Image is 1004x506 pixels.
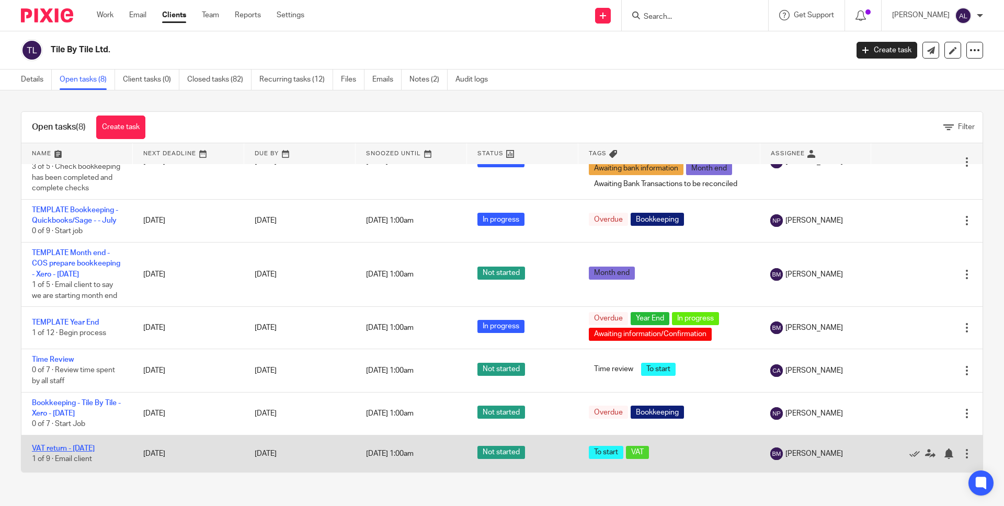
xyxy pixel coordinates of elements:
[133,392,244,435] td: [DATE]
[477,267,525,280] span: Not started
[32,319,99,326] a: TEMPLATE Year End
[366,450,414,457] span: [DATE] 1:00am
[123,70,179,90] a: Client tasks (0)
[589,267,635,280] span: Month end
[255,450,277,457] span: [DATE]
[477,363,525,376] span: Not started
[32,228,83,235] span: 0 of 9 · Start job
[133,199,244,242] td: [DATE]
[21,8,73,22] img: Pixie
[366,410,414,417] span: [DATE] 1:00am
[477,446,525,459] span: Not started
[32,455,92,463] span: 1 of 9 · Email client
[21,70,52,90] a: Details
[341,70,364,90] a: Files
[32,122,86,133] h1: Open tasks
[32,421,85,428] span: 0 of 7 · Start Job
[96,116,145,139] a: Create task
[366,217,414,224] span: [DATE] 1:00am
[631,312,669,325] span: Year End
[202,10,219,20] a: Team
[32,163,120,192] span: 3 of 5 · Check bookkeeping has been completed and complete checks
[255,217,277,224] span: [DATE]
[366,271,414,278] span: [DATE] 1:00am
[770,214,783,227] img: svg%3E
[589,162,683,175] span: Awaiting bank information
[455,70,496,90] a: Audit logs
[589,363,638,376] span: Time review
[32,399,121,417] a: Bookkeeping - Tile By Tile - Xero - [DATE]
[76,123,86,131] span: (8)
[60,70,115,90] a: Open tasks (8)
[770,321,783,334] img: svg%3E
[589,406,628,419] span: Overdue
[477,406,525,419] span: Not started
[366,367,414,374] span: [DATE] 1:00am
[32,281,117,300] span: 1 of 5 · Email client to say we are starting month end
[259,70,333,90] a: Recurring tasks (12)
[255,324,277,331] span: [DATE]
[770,407,783,420] img: svg%3E
[32,356,74,363] a: Time Review
[631,213,684,226] span: Bookkeeping
[892,10,950,20] p: [PERSON_NAME]
[643,13,737,22] input: Search
[255,271,277,278] span: [DATE]
[366,151,421,156] span: Snoozed Until
[770,364,783,377] img: svg%3E
[409,70,448,90] a: Notes (2)
[785,323,843,333] span: [PERSON_NAME]
[958,123,975,131] span: Filter
[277,10,304,20] a: Settings
[626,446,649,459] span: VAT
[255,410,277,417] span: [DATE]
[477,213,524,226] span: In progress
[909,448,925,459] a: Mark as done
[686,162,732,175] span: Month end
[32,329,106,337] span: 1 of 12 · Begin process
[51,44,683,55] h2: Tile By Tile Ltd.
[770,447,783,460] img: svg%3E
[589,312,628,325] span: Overdue
[631,406,684,419] span: Bookkeeping
[133,349,244,392] td: [DATE]
[955,7,972,24] img: svg%3E
[589,213,628,226] span: Overdue
[785,448,843,459] span: [PERSON_NAME]
[162,10,186,20] a: Clients
[97,10,113,20] a: Work
[785,215,843,226] span: [PERSON_NAME]
[32,367,115,385] span: 0 of 7 · Review time spent by all staff
[187,70,252,90] a: Closed tasks (82)
[129,10,146,20] a: Email
[235,10,261,20] a: Reports
[133,243,244,307] td: [DATE]
[794,11,834,19] span: Get Support
[857,42,917,59] a: Create task
[477,151,504,156] span: Status
[372,70,402,90] a: Emails
[785,408,843,419] span: [PERSON_NAME]
[21,39,43,61] img: svg%3E
[770,268,783,281] img: svg%3E
[589,328,712,341] span: Awaiting information/Confirmation
[589,178,743,191] span: Awaiting Bank Transactions to be reconciled
[32,445,95,452] a: VAT return - [DATE]
[133,307,244,349] td: [DATE]
[477,320,524,333] span: In progress
[641,363,676,376] span: To start
[589,446,623,459] span: To start
[366,324,414,331] span: [DATE] 1:00am
[32,206,118,224] a: TEMPLATE Bookkeeping - Quickbooks/Sage - - July
[255,367,277,374] span: [DATE]
[589,151,607,156] span: Tags
[32,249,120,278] a: TEMPLATE Month end - COS prepare bookkeeping - Xero - [DATE]
[133,435,244,472] td: [DATE]
[785,269,843,280] span: [PERSON_NAME]
[785,365,843,376] span: [PERSON_NAME]
[672,312,719,325] span: In progress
